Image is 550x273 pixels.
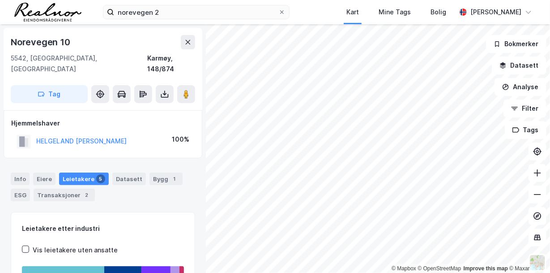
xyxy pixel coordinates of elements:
[346,7,359,17] div: Kart
[503,100,546,117] button: Filter
[149,173,183,185] div: Bygg
[96,174,105,183] div: 5
[486,35,546,53] button: Bokmerker
[505,230,550,273] div: Kontrollprogram for chat
[22,223,184,234] div: Leietakere etter industri
[33,173,55,185] div: Eiere
[172,134,189,145] div: 100%
[11,85,88,103] button: Tag
[11,118,195,129] div: Hjemmelshaver
[33,245,118,256] div: Vis leietakere uten ansatte
[11,35,72,49] div: Norevegen 10
[11,189,30,201] div: ESG
[379,7,411,17] div: Mine Tags
[392,265,416,272] a: Mapbox
[170,174,179,183] div: 1
[147,53,195,74] div: Karmøy, 148/874
[464,265,508,272] a: Improve this map
[112,173,146,185] div: Datasett
[14,3,81,22] img: realnor-logo.934646d98de889bb5806.png
[11,53,147,74] div: 5542, [GEOGRAPHIC_DATA], [GEOGRAPHIC_DATA]
[34,189,95,201] div: Transaksjoner
[505,121,546,139] button: Tags
[418,265,461,272] a: OpenStreetMap
[495,78,546,96] button: Analyse
[470,7,521,17] div: [PERSON_NAME]
[59,173,109,185] div: Leietakere
[114,5,278,19] input: Søk på adresse, matrikkel, gårdeiere, leietakere eller personer
[11,173,30,185] div: Info
[492,56,546,74] button: Datasett
[431,7,446,17] div: Bolig
[82,191,91,199] div: 2
[505,230,550,273] iframe: Chat Widget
